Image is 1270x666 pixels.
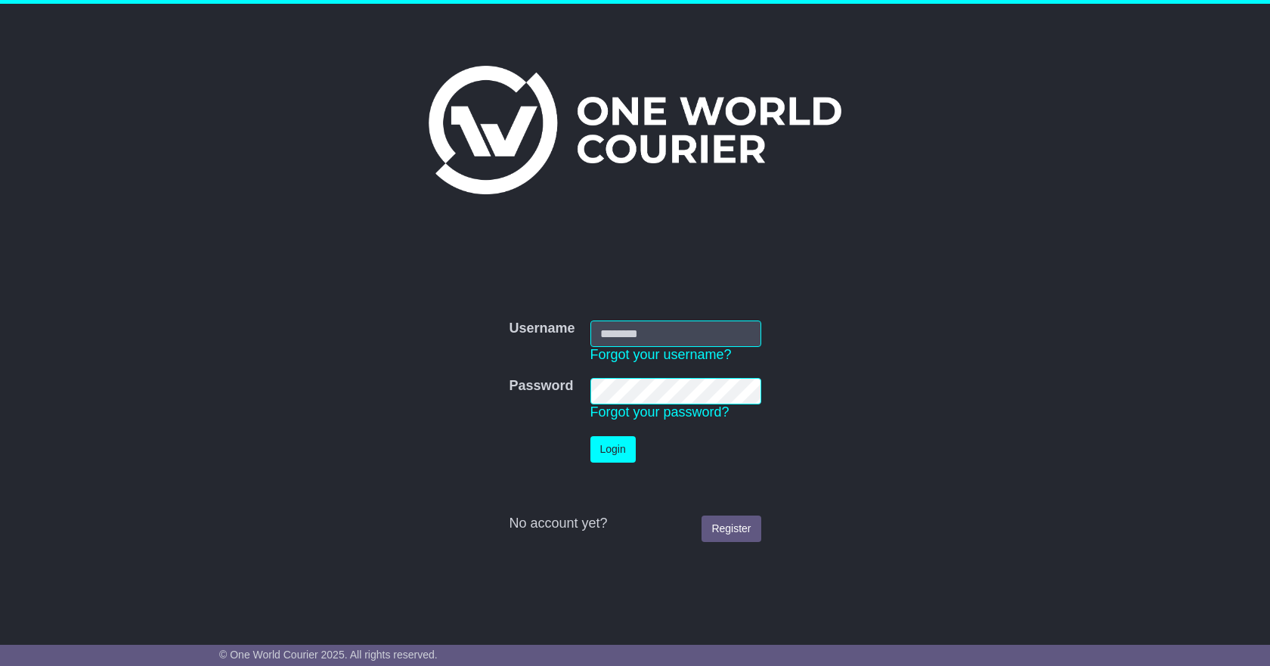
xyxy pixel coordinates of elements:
label: Password [509,378,573,395]
a: Register [702,516,760,542]
div: No account yet? [509,516,760,532]
span: © One World Courier 2025. All rights reserved. [219,649,438,661]
a: Forgot your password? [590,404,729,420]
a: Forgot your username? [590,347,732,362]
label: Username [509,321,575,337]
img: One World [429,66,841,194]
button: Login [590,436,636,463]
